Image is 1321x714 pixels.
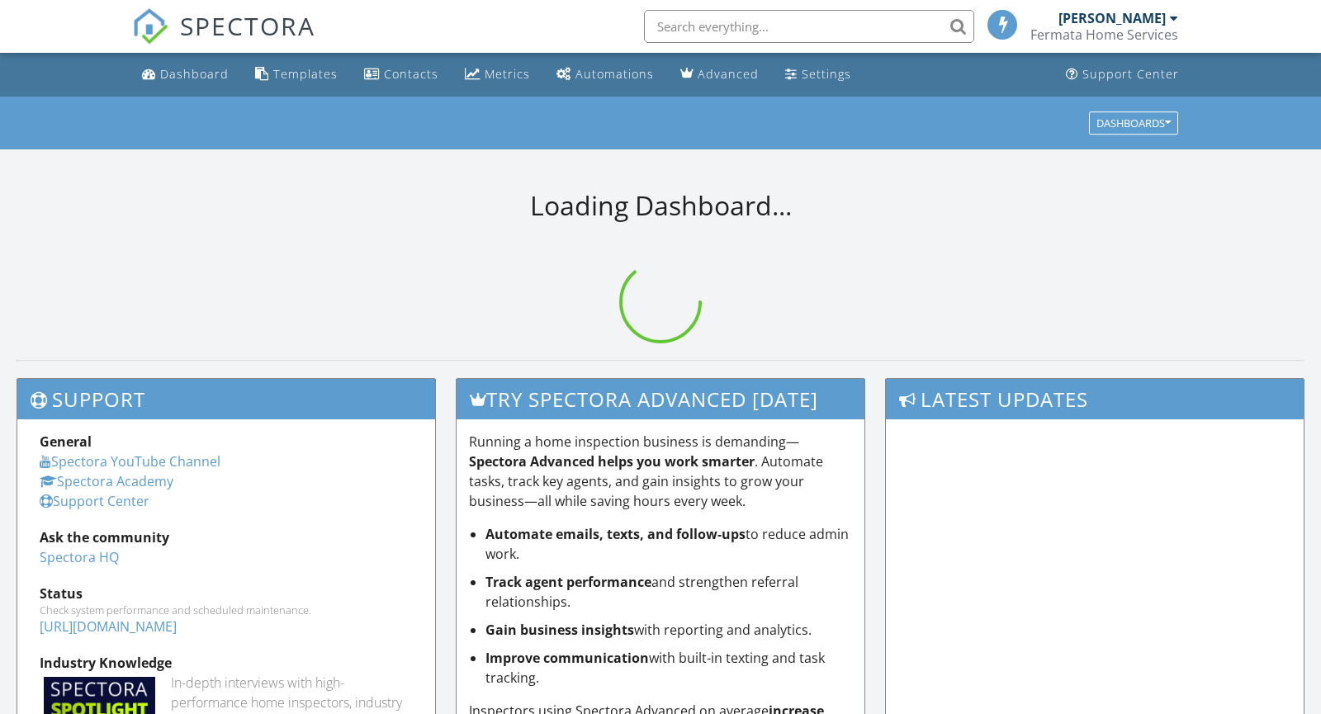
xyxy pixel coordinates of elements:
[485,66,530,82] div: Metrics
[575,66,654,82] div: Automations
[249,59,344,90] a: Templates
[485,573,651,591] strong: Track agent performance
[132,8,168,45] img: The Best Home Inspection Software - Spectora
[886,379,1304,419] h3: Latest Updates
[180,8,315,43] span: SPECTORA
[698,66,759,82] div: Advanced
[485,524,852,564] li: to reduce admin work.
[384,66,438,82] div: Contacts
[550,59,660,90] a: Automations (Basic)
[160,66,229,82] div: Dashboard
[1058,10,1166,26] div: [PERSON_NAME]
[644,10,974,43] input: Search everything...
[132,22,315,57] a: SPECTORA
[17,379,435,419] h3: Support
[135,59,235,90] a: Dashboard
[40,548,119,566] a: Spectora HQ
[485,621,634,639] strong: Gain business insights
[802,66,851,82] div: Settings
[40,653,413,673] div: Industry Knowledge
[40,452,220,470] a: Spectora YouTube Channel
[40,472,173,490] a: Spectora Academy
[485,525,746,543] strong: Automate emails, texts, and follow-ups
[457,379,864,419] h3: Try spectora advanced [DATE]
[469,432,852,511] p: Running a home inspection business is demanding— . Automate tasks, track key agents, and gain ins...
[1089,111,1178,135] button: Dashboards
[485,620,852,640] li: with reporting and analytics.
[40,603,413,617] div: Check system performance and scheduled maintenance.
[273,66,338,82] div: Templates
[485,648,852,688] li: with built-in texting and task tracking.
[40,527,413,547] div: Ask the community
[1059,59,1186,90] a: Support Center
[458,59,537,90] a: Metrics
[1096,117,1171,129] div: Dashboards
[1082,66,1179,82] div: Support Center
[485,649,649,667] strong: Improve communication
[1030,26,1178,43] div: Fermata Home Services
[674,59,765,90] a: Advanced
[485,572,852,612] li: and strengthen referral relationships.
[469,452,755,470] strong: Spectora Advanced helps you work smarter
[357,59,445,90] a: Contacts
[40,433,92,451] strong: General
[779,59,858,90] a: Settings
[40,617,177,636] a: [URL][DOMAIN_NAME]
[40,492,149,510] a: Support Center
[40,584,413,603] div: Status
